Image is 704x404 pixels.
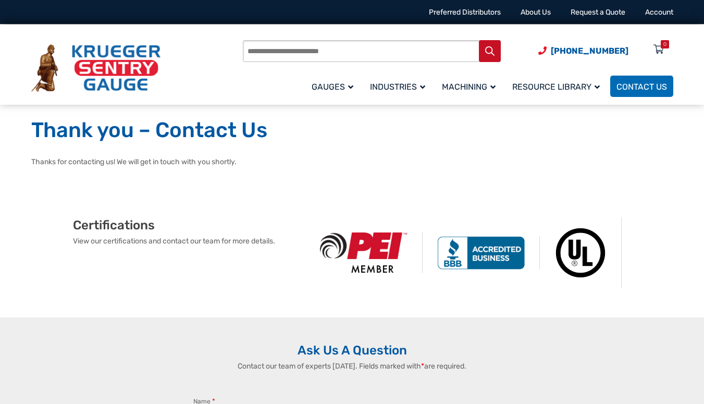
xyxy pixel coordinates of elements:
a: Gauges [305,74,364,99]
h2: Certifications [73,217,305,233]
a: Industries [364,74,436,99]
img: Underwriters Laboratories [540,217,622,288]
h1: Thank you – Contact Us [31,117,673,143]
a: Resource Library [506,74,610,99]
span: Resource Library [512,82,600,92]
a: Preferred Distributors [429,8,501,17]
div: 0 [663,40,666,48]
p: Contact our team of experts [DATE]. Fields marked with are required. [183,361,522,372]
a: Account [645,8,673,17]
img: BBB [423,236,540,270]
a: Phone Number (920) 434-8860 [538,44,628,57]
img: PEI Member [305,232,423,273]
span: [PHONE_NUMBER] [551,46,628,56]
span: Contact Us [616,82,667,92]
a: Contact Us [610,76,673,97]
span: Gauges [312,82,353,92]
p: View our certifications and contact our team for more details. [73,236,305,247]
p: Thanks for contacting us! We will get in touch with you shortly. [31,156,673,167]
h2: Ask Us A Question [31,342,673,358]
img: Krueger Sentry Gauge [31,44,160,92]
span: Industries [370,82,425,92]
a: About Us [521,8,551,17]
a: Request a Quote [571,8,625,17]
span: Machining [442,82,496,92]
a: Machining [436,74,506,99]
